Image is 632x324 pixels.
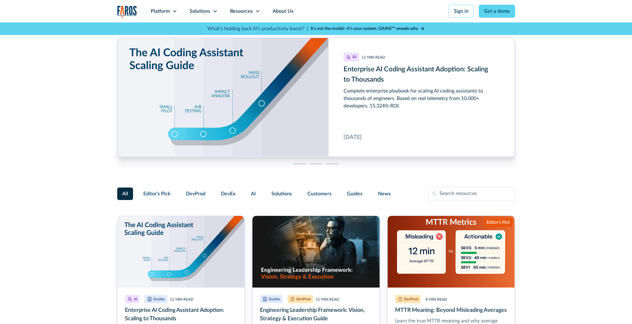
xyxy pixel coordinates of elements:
img: Illustration of hockey stick-like scaling from pilot to mass rollout [118,216,245,288]
a: Sign in [449,5,474,18]
span: Editor's Pick [143,190,170,198]
span: Guides [347,190,362,198]
span: DevProd [186,190,205,198]
span: AI [251,190,256,198]
div: Solutions [190,7,210,15]
div: cms-link [118,38,515,157]
input: Search resources [428,187,515,201]
span: Solutions [271,190,292,198]
img: Realistic image of an engineering leader at work [252,216,380,288]
span: News [378,190,391,198]
a: Get a demo [479,5,515,18]
a: home [117,6,137,18]
a: Enterprise AI Coding Assistant Adoption: Scaling to Thousands [118,38,515,157]
form: Filter Form [117,187,515,201]
a: It’s not the model—it’s your system. GAINS™ reveals why [311,26,425,32]
img: Illustration of misleading vs. actionable MTTR metrics [388,216,515,288]
span: Customers [307,190,331,198]
div: Resources [230,7,253,15]
div: Platform [151,7,170,15]
span: DevEx [221,190,235,198]
span: All [122,190,128,198]
p: What's holding back AI's productivity boost? | [207,25,308,32]
strong: It’s not the model—it’s your system. GAINS™ reveals why [311,26,418,31]
img: Logo of the analytics and reporting company Faros. [117,6,137,18]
